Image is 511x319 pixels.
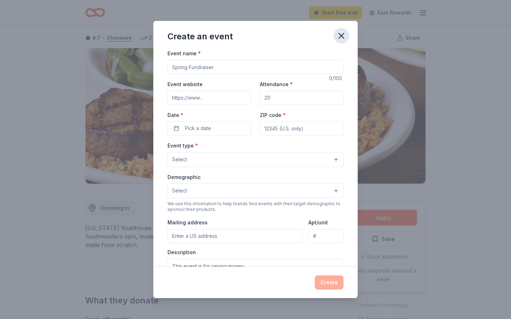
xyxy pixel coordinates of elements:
[167,31,233,42] div: Create an event
[167,229,303,243] input: Enter a US address
[167,50,201,57] label: Event name
[308,229,344,243] input: #
[308,219,328,226] label: Apt/unit
[167,142,198,149] label: Event type
[167,112,251,119] label: Date
[260,121,344,135] input: 12345 (U.S. only)
[167,183,344,198] button: Select
[260,81,293,88] label: Attendance
[167,152,344,167] button: Select
[167,121,251,135] button: Pick a date
[260,91,344,105] input: 20
[260,112,286,119] label: ZIP code
[172,186,187,195] span: Select
[167,91,251,105] input: https://www...
[167,174,200,181] label: Demographic
[167,81,203,88] label: Event website
[167,201,344,212] div: We use this information to help brands find events with their target demographic to sponsor their...
[167,60,344,74] input: Spring Fundraiser
[167,249,196,256] label: Description
[167,219,208,226] label: Mailing address
[185,124,211,133] span: Pick a date
[172,155,187,164] span: Select
[329,74,344,83] div: 0 /100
